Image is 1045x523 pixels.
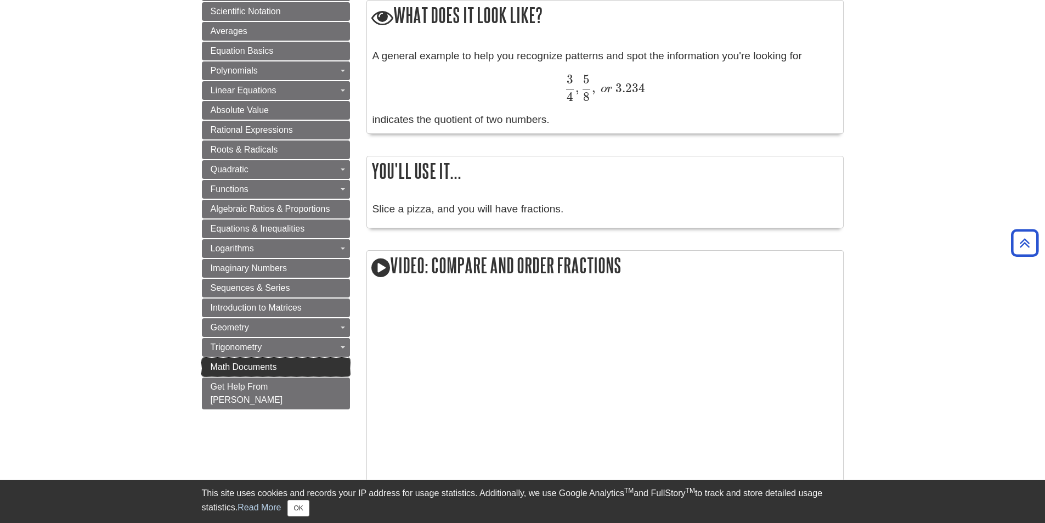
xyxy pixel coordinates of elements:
[583,72,590,87] span: 5
[1007,235,1042,250] a: Back to Top
[372,201,838,217] p: Slice a pizza, and you will have fractions.
[211,362,277,372] span: Math Documents
[211,204,330,213] span: Algebraic Ratios & Proportions
[567,72,573,87] span: 3
[211,342,262,352] span: Trigonometry
[202,239,350,258] a: Logarithms
[202,200,350,218] a: Algebraic Ratios & Proportions
[567,89,573,104] span: 4
[202,22,350,41] a: Averages
[202,2,350,21] a: Scientific Notation
[202,61,350,80] a: Polynomials
[592,81,595,95] span: ,
[202,358,350,376] a: Math Documents
[202,299,350,317] a: Introduction to Matrices
[575,81,579,95] span: ,
[202,160,350,179] a: Quadratic
[202,318,350,337] a: Geometry
[211,66,258,75] span: Polynomials
[686,487,695,494] sup: TM
[202,101,350,120] a: Absolute Value
[367,156,843,185] h2: You'll use it...
[211,263,287,273] span: Imaginary Numbers
[211,323,249,332] span: Geometry
[607,83,612,95] span: r
[211,145,278,154] span: Roots & Radicals
[211,105,269,115] span: Absolute Value
[211,382,283,404] span: Get Help From [PERSON_NAME]
[202,42,350,60] a: Equation Basics
[211,46,274,55] span: Equation Basics
[202,259,350,278] a: Imaginary Numbers
[202,378,350,409] a: Get Help From [PERSON_NAME]
[287,500,309,516] button: Close
[601,83,607,95] span: o
[367,251,843,282] h2: Video: Compare and Order Fractions
[202,140,350,159] a: Roots & Radicals
[202,220,350,238] a: Equations & Inequalities
[624,487,634,494] sup: TM
[211,184,248,194] span: Functions
[211,244,254,253] span: Logarithms
[211,7,281,16] span: Scientific Notation
[238,503,281,512] a: Read More
[202,180,350,199] a: Functions
[202,338,350,357] a: Trigonometry
[211,283,290,293] span: Sequences & Series
[615,81,645,95] span: 3.234
[202,279,350,297] a: Sequences & Series
[367,1,843,32] h2: What does it look like?
[372,48,838,128] div: A general example to help you recognize patterns and spot the information you're looking for indi...
[211,125,293,134] span: Rational Expressions
[211,165,248,174] span: Quadratic
[372,298,680,471] iframe: YouTube video player
[202,81,350,100] a: Linear Equations
[211,26,247,36] span: Averages
[211,86,276,95] span: Linear Equations
[202,487,844,516] div: This site uses cookies and records your IP address for usage statistics. Additionally, we use Goo...
[202,121,350,139] a: Rational Expressions
[583,89,590,104] span: 8
[211,224,305,233] span: Equations & Inequalities
[211,303,302,312] span: Introduction to Matrices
